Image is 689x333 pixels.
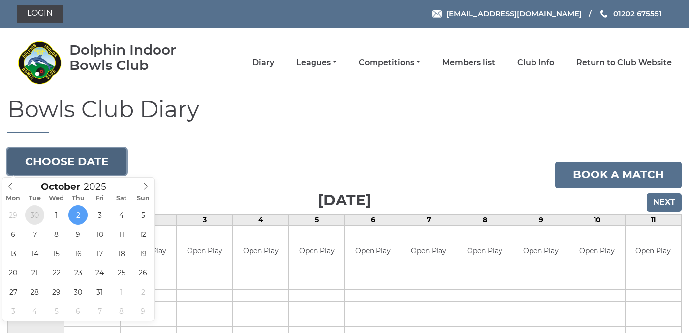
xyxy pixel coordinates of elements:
[3,205,23,225] span: September 29, 2025
[68,282,88,301] span: October 30, 2025
[401,226,457,277] td: Open Play
[67,195,89,201] span: Thu
[90,225,109,244] span: October 10, 2025
[90,263,109,282] span: October 24, 2025
[289,226,344,277] td: Open Play
[112,301,131,321] span: November 8, 2025
[46,195,67,201] span: Wed
[89,195,111,201] span: Fri
[3,263,23,282] span: October 20, 2025
[599,8,662,19] a: Phone us 01202 675551
[112,225,131,244] span: October 11, 2025
[289,214,345,225] td: 5
[90,301,109,321] span: November 7, 2025
[7,148,126,175] button: Choose date
[576,57,672,68] a: Return to Club Website
[133,282,153,301] span: November 2, 2025
[69,42,205,73] div: Dolphin Indoor Bowls Club
[17,5,63,23] a: Login
[359,57,420,68] a: Competitions
[296,57,337,68] a: Leagues
[47,244,66,263] span: October 15, 2025
[133,205,153,225] span: October 5, 2025
[177,226,232,277] td: Open Play
[68,244,88,263] span: October 16, 2025
[25,244,44,263] span: October 14, 2025
[25,225,44,244] span: October 7, 2025
[647,193,682,212] input: Next
[252,57,274,68] a: Diary
[569,214,625,225] td: 10
[68,205,88,225] span: October 2, 2025
[133,225,153,244] span: October 12, 2025
[90,205,109,225] span: October 3, 2025
[112,244,131,263] span: October 18, 2025
[3,244,23,263] span: October 13, 2025
[47,282,66,301] span: October 29, 2025
[68,301,88,321] span: November 6, 2025
[3,225,23,244] span: October 6, 2025
[457,214,513,225] td: 8
[112,205,131,225] span: October 4, 2025
[111,195,132,201] span: Sat
[47,225,66,244] span: October 8, 2025
[177,214,233,225] td: 3
[446,9,582,18] span: [EMAIL_ADDRESS][DOMAIN_NAME]
[625,214,681,225] td: 11
[345,226,401,277] td: Open Play
[432,10,442,18] img: Email
[345,214,401,225] td: 6
[17,40,62,85] img: Dolphin Indoor Bowls Club
[432,8,582,19] a: Email [EMAIL_ADDRESS][DOMAIN_NAME]
[2,195,24,201] span: Mon
[555,162,682,188] a: Book a match
[3,282,23,301] span: October 27, 2025
[80,181,119,192] input: Scroll to increment
[112,263,131,282] span: October 25, 2025
[626,226,681,277] td: Open Play
[401,214,457,225] td: 7
[7,97,682,133] h1: Bowls Club Diary
[112,282,131,301] span: November 1, 2025
[3,301,23,321] span: November 3, 2025
[68,263,88,282] span: October 23, 2025
[457,226,513,277] td: Open Play
[569,226,625,277] td: Open Play
[132,195,154,201] span: Sun
[41,182,80,192] span: Scroll to increment
[133,263,153,282] span: October 26, 2025
[47,263,66,282] span: October 22, 2025
[513,226,569,277] td: Open Play
[90,282,109,301] span: October 31, 2025
[442,57,495,68] a: Members list
[133,301,153,321] span: November 9, 2025
[513,214,569,225] td: 9
[613,9,662,18] span: 01202 675551
[25,301,44,321] span: November 4, 2025
[233,226,288,277] td: Open Play
[517,57,554,68] a: Club Info
[90,244,109,263] span: October 17, 2025
[133,244,153,263] span: October 19, 2025
[600,10,607,18] img: Phone us
[47,301,66,321] span: November 5, 2025
[25,282,44,301] span: October 28, 2025
[25,263,44,282] span: October 21, 2025
[47,205,66,225] span: October 1, 2025
[233,214,289,225] td: 4
[68,225,88,244] span: October 9, 2025
[24,195,46,201] span: Tue
[25,205,44,225] span: September 30, 2025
